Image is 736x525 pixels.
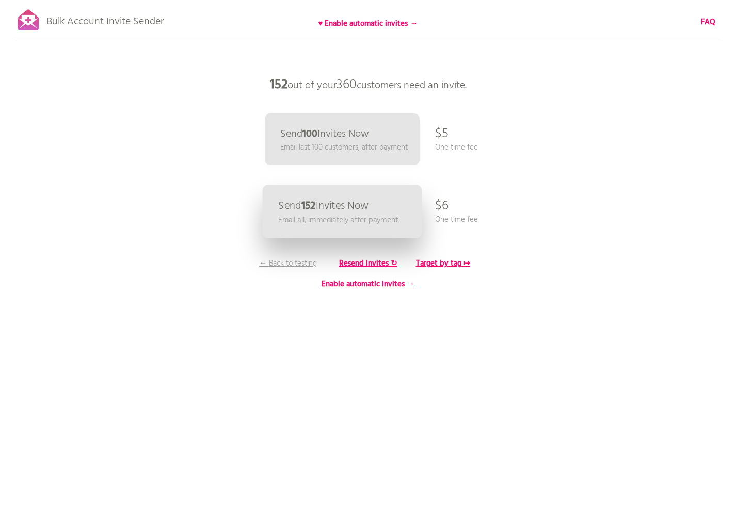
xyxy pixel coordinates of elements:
[339,257,397,270] b: Resend invites ↻
[301,198,316,215] b: 152
[435,214,478,225] p: One time fee
[270,75,287,95] b: 152
[280,129,369,139] p: Send Invites Now
[322,278,414,290] b: Enable automatic invites →
[302,126,317,142] b: 100
[265,113,420,165] a: Send100Invites Now Email last 100 customers, after payment
[701,16,715,28] b: FAQ
[435,119,449,150] p: $5
[278,201,369,211] p: Send Invites Now
[337,75,357,95] span: 360
[318,18,418,30] b: ♥ Enable automatic invites →
[263,185,422,238] a: Send152Invites Now Email all, immediately after payment
[46,6,164,32] p: Bulk Account Invite Sender
[249,258,327,269] p: ← Back to testing
[435,142,478,153] p: One time fee
[435,191,449,222] p: $6
[278,214,398,226] p: Email all, immediately after payment
[280,142,408,153] p: Email last 100 customers, after payment
[213,70,523,101] p: out of your customers need an invite.
[416,257,470,270] b: Target by tag ↦
[701,17,715,28] a: FAQ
